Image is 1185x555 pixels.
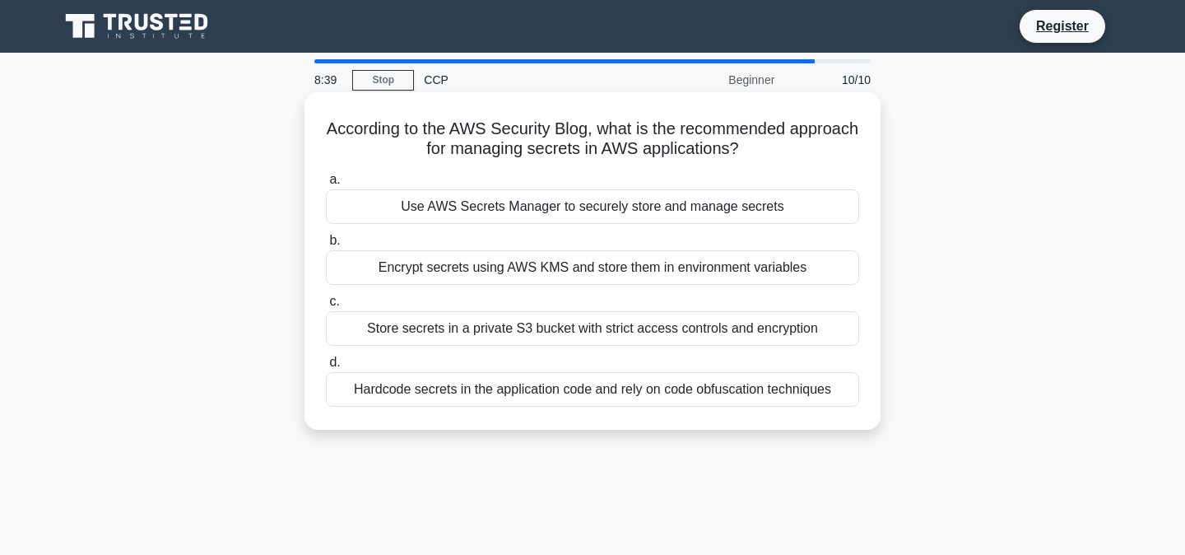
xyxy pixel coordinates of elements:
div: CCP [414,63,640,96]
div: Use AWS Secrets Manager to securely store and manage secrets [326,189,859,224]
a: Register [1026,16,1099,36]
div: Hardcode secrets in the application code and rely on code obfuscation techniques [326,372,859,407]
span: c. [329,294,339,308]
div: Encrypt secrets using AWS KMS and store them in environment variables [326,250,859,285]
a: Stop [352,70,414,91]
div: 10/10 [784,63,881,96]
span: a. [329,172,340,186]
div: 8:39 [304,63,352,96]
h5: According to the AWS Security Blog, what is the recommended approach for managing secrets in AWS ... [324,119,861,160]
div: Store secrets in a private S3 bucket with strict access controls and encryption [326,311,859,346]
span: d. [329,355,340,369]
div: Beginner [640,63,784,96]
span: b. [329,233,340,247]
